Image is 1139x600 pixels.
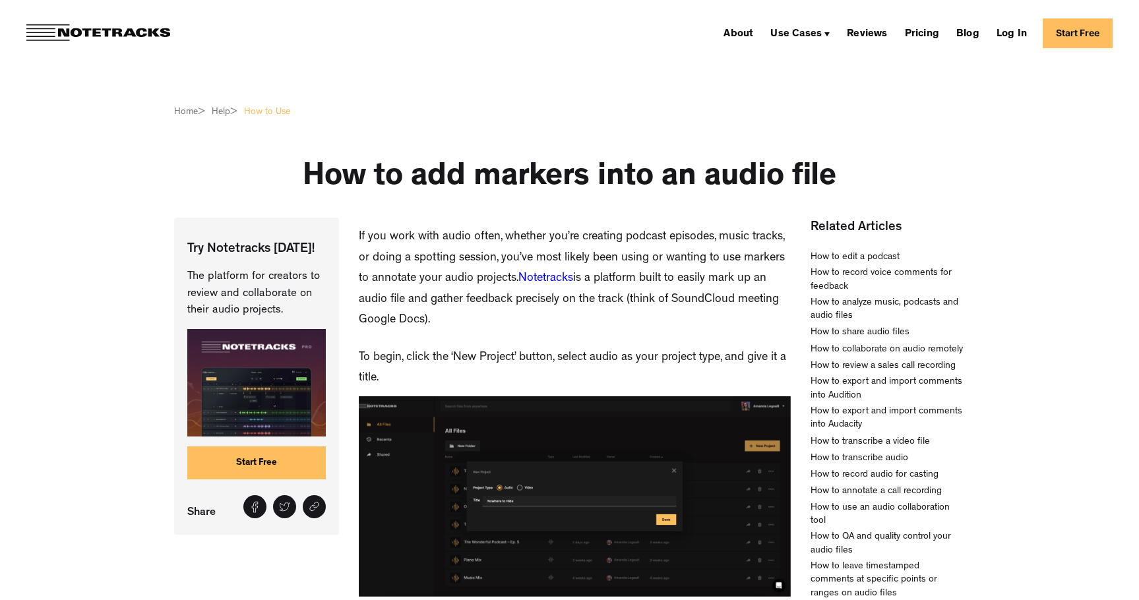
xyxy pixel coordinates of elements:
a: How to edit a podcast [811,251,900,264]
a: Log In [991,22,1032,44]
p: Share [187,502,222,522]
a: Blog [951,22,985,44]
h1: How to add markers into an audio file [303,158,836,198]
a: How to QA and quality control your audio files [811,531,965,558]
a: How to transcribe a video file [811,436,930,449]
div: > [230,105,237,119]
img: Share link icon [309,501,320,512]
p: If you work with audio often, whether you’re creating podcast episodes, music tracks, or doing a ... [359,227,791,332]
a: Share on Facebook [243,495,266,518]
a: Start Free [187,446,326,479]
a: Help> [212,105,237,119]
p: Try Notetracks [DATE]! [187,241,326,258]
a: How to collaborate on audio remotely [811,344,963,357]
h2: Related Articles [811,218,965,237]
a: About [718,22,758,44]
a: How to annotate a call recording [811,485,942,498]
a: How to record audio for casting [811,469,939,482]
a: How to analyze music, podcasts and audio files [811,297,965,324]
a: Reviews [842,22,892,44]
p: To begin, click the ‘New Project’ button, select audio as your project type, and give it a title. [359,348,791,390]
div: Help [212,105,230,119]
a: How to export and import comments into Audition [811,376,965,403]
a: How to share audio files [811,326,909,340]
div: Use Cases [770,29,822,40]
a: Tweet [273,495,296,518]
a: How to transcribe audio [811,452,908,465]
a: Start Free [1043,18,1113,48]
a: Pricing [900,22,944,44]
a: How to Use [244,105,290,119]
a: Notetracks [518,273,573,285]
div: Use Cases [765,22,835,44]
a: How to use an audio collaboration tool [811,502,965,529]
a: How to record voice comments for feedback [811,267,965,294]
div: > [198,105,205,119]
a: How to export and import comments into Audacity [811,405,965,433]
a: Home> [174,105,205,119]
a: How to review a sales call recording [811,360,956,373]
div: Home [174,105,198,119]
p: The platform for creators to review and collaborate on their audio projects. [187,268,326,319]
